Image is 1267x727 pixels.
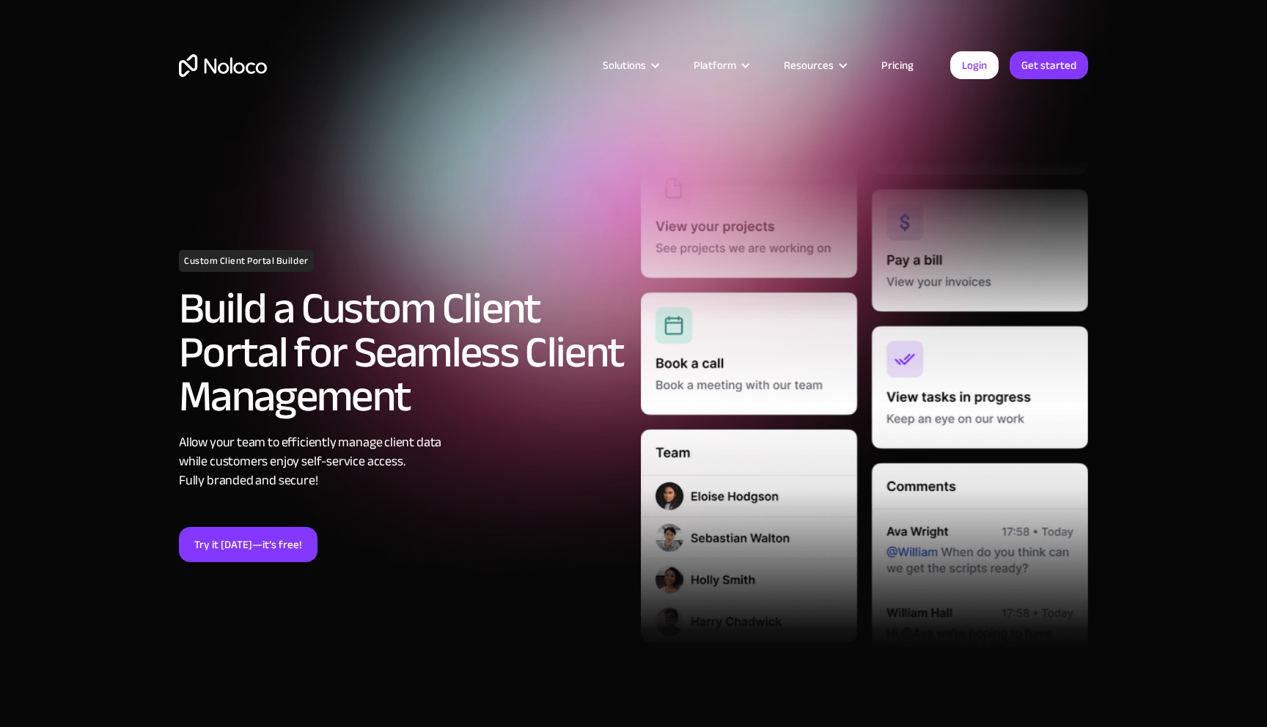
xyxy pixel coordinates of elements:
[765,56,863,75] div: Resources
[179,54,267,77] a: home
[603,56,646,75] div: Solutions
[179,287,626,418] h2: Build a Custom Client Portal for Seamless Client Management
[179,433,626,490] div: Allow your team to efficiently manage client data while customers enjoy self-service access. Full...
[950,51,999,79] a: Login
[179,250,314,272] h1: Custom Client Portal Builder
[784,56,834,75] div: Resources
[1010,51,1088,79] a: Get started
[694,56,736,75] div: Platform
[675,56,765,75] div: Platform
[584,56,675,75] div: Solutions
[179,527,317,562] a: Try it [DATE]—it’s free!
[863,56,932,75] a: Pricing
